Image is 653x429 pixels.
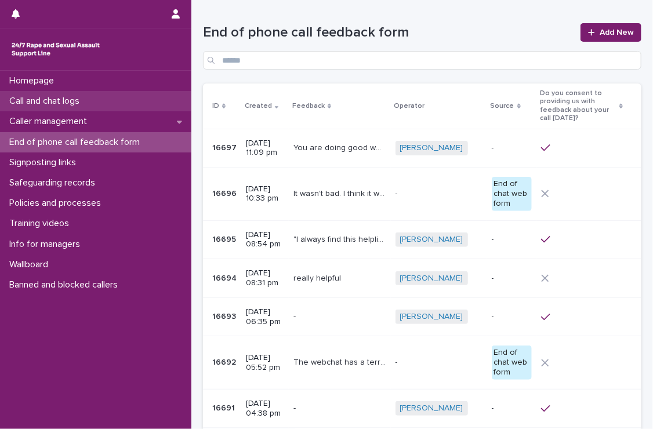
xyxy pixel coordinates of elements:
[246,268,284,288] p: [DATE] 08:31 pm
[292,100,325,112] p: Feedback
[5,116,96,127] p: Caller management
[396,358,483,368] p: -
[581,23,641,42] a: Add New
[293,310,298,322] p: -
[492,143,532,153] p: -
[540,87,616,125] p: Do you consent to providing us with feedback about your call [DATE]?
[491,100,514,112] p: Source
[293,232,389,245] p: "I always find this helpline very helpful. There is never any pressure to talk about thing i don'...
[293,271,343,283] p: really helpful
[246,139,284,158] p: [DATE] 11:09 pm
[212,100,219,112] p: ID
[400,235,463,245] a: [PERSON_NAME]
[245,100,272,112] p: Created
[203,24,574,41] h1: End of phone call feedback form
[203,297,641,336] tr: 1669316693 [DATE] 06:35 pm-- [PERSON_NAME] -
[246,184,284,204] p: [DATE] 10:33 pm
[246,230,284,250] p: [DATE] 08:54 pm
[246,399,284,419] p: [DATE] 04:38 pm
[5,137,149,148] p: End of phone call feedback form
[293,401,298,413] p: -
[246,307,284,327] p: [DATE] 06:35 pm
[5,259,57,270] p: Wallboard
[492,312,532,322] p: -
[492,346,532,379] div: End of chat web form
[5,198,110,209] p: Policies and processes
[212,187,239,199] p: 16696
[5,157,85,168] p: Signposting links
[212,355,238,368] p: 16692
[400,274,463,283] a: [PERSON_NAME]
[212,310,238,322] p: 16693
[5,279,127,290] p: Banned and blocked callers
[246,353,284,373] p: [DATE] 05:52 pm
[5,75,63,86] p: Homepage
[212,271,239,283] p: 16694
[396,189,483,199] p: -
[9,38,102,61] img: rhQMoQhaT3yELyF149Cw
[492,177,532,210] div: End of chat web form
[203,51,641,70] input: Search
[5,96,89,107] p: Call and chat logs
[293,187,389,199] p: It wasn't bad. I think it would be nice for the responders to reply more thoroughly... I know the...
[203,220,641,259] tr: 1669516695 [DATE] 08:54 pm"I always find this helpline very helpful. There is never any pressure ...
[5,218,78,229] p: Training videos
[203,168,641,220] tr: 1669616696 [DATE] 10:33 pmIt wasn't bad. I think it would be nice for the responders to reply mor...
[400,312,463,322] a: [PERSON_NAME]
[400,403,463,413] a: [PERSON_NAME]
[203,129,641,168] tr: 1669716697 [DATE] 11:09 pmYou are doing good work please keep it up.You are doing good work pleas...
[5,239,89,250] p: Info for managers
[400,143,463,153] a: [PERSON_NAME]
[293,355,389,368] p: The webchat has a terrible UI and when I refreshed from bad Internet I lost everything. Bad Website.
[600,28,634,37] span: Add New
[212,232,238,245] p: 16695
[492,403,532,413] p: -
[212,401,237,413] p: 16691
[394,100,425,112] p: Operator
[492,274,532,283] p: -
[5,177,104,188] p: Safeguarding records
[203,336,641,389] tr: 1669216692 [DATE] 05:52 pmThe webchat has a terrible UI and when I refreshed from bad Internet I ...
[293,141,389,153] p: You are doing good work please keep it up.
[203,389,641,428] tr: 1669116691 [DATE] 04:38 pm-- [PERSON_NAME] -
[203,259,641,298] tr: 1669416694 [DATE] 08:31 pmreally helpfulreally helpful [PERSON_NAME] -
[492,235,532,245] p: -
[212,141,239,153] p: 16697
